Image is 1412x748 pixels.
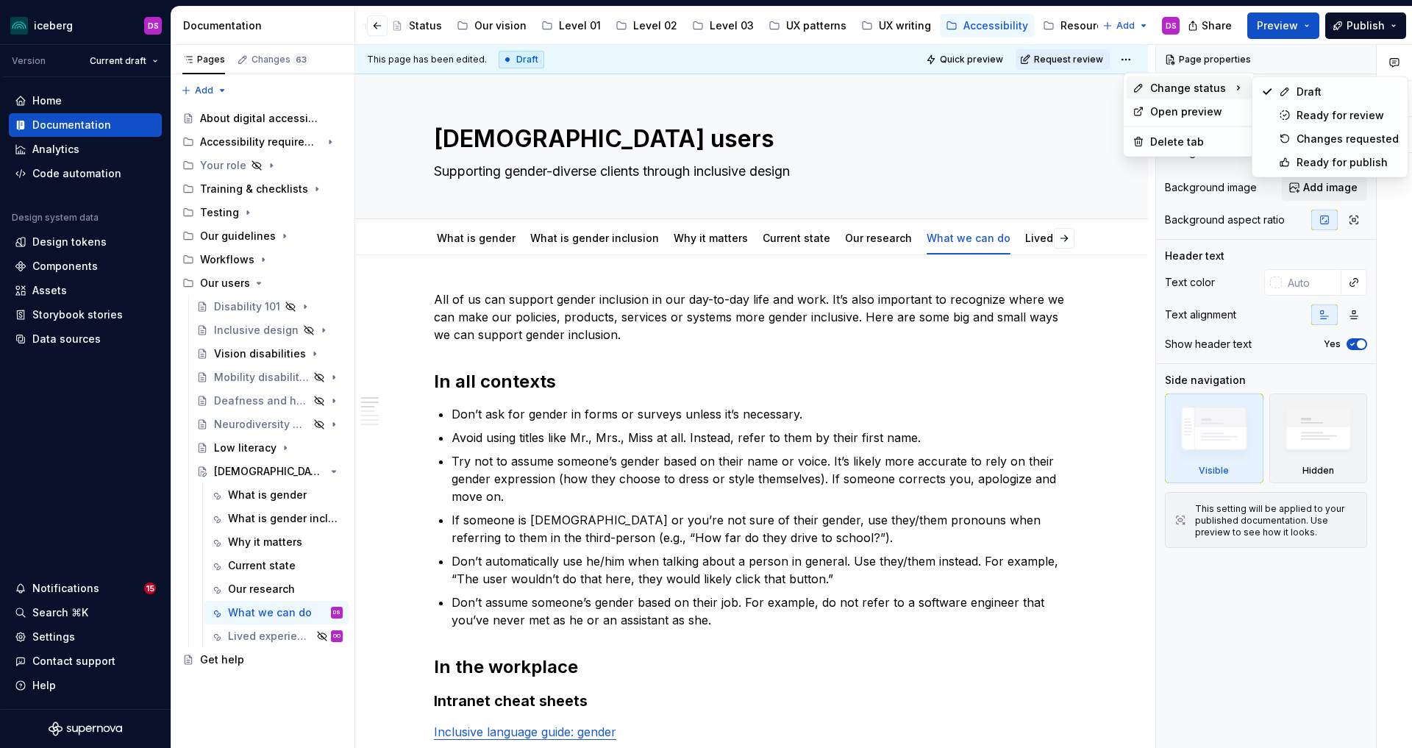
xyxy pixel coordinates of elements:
div: Draft [1297,85,1399,99]
div: Ready for publish [1297,155,1399,170]
div: Delete tab [1150,135,1246,149]
div: Changes requested [1297,132,1399,146]
span: Change status [1150,81,1226,96]
div: Ready for review [1297,108,1399,123]
div: Open preview [1150,104,1246,119]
